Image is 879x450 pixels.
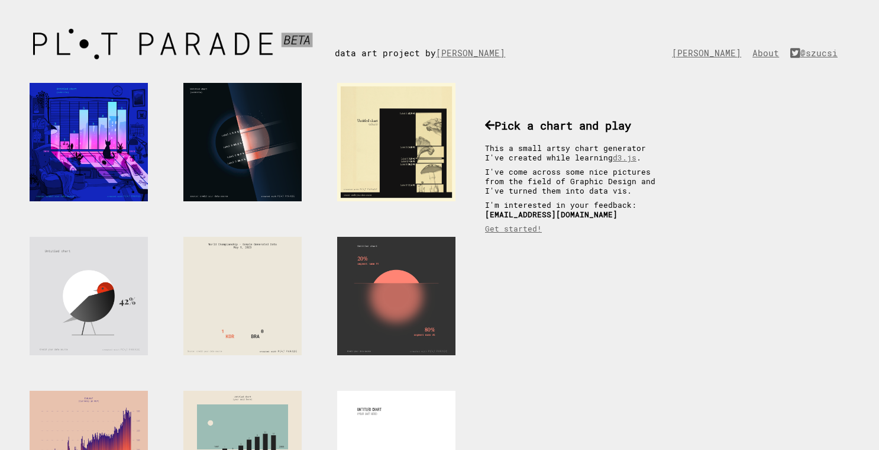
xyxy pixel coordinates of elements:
[485,210,618,219] b: [EMAIL_ADDRESS][DOMAIN_NAME]
[436,47,511,59] a: [PERSON_NAME]
[485,143,668,162] p: This a small artsy chart generator I've created while learning .
[672,47,747,59] a: [PERSON_NAME]
[790,47,844,59] a: @szucsi
[613,153,636,162] a: d3.js
[485,200,668,219] p: I'm interested in your feedback:
[485,167,668,195] p: I've come across some nice pictures from the field of Graphic Design and I've turned them into da...
[752,47,785,59] a: About
[485,224,542,233] a: Get started!
[335,24,523,59] div: data art project by
[485,118,668,133] h3: Pick a chart and play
